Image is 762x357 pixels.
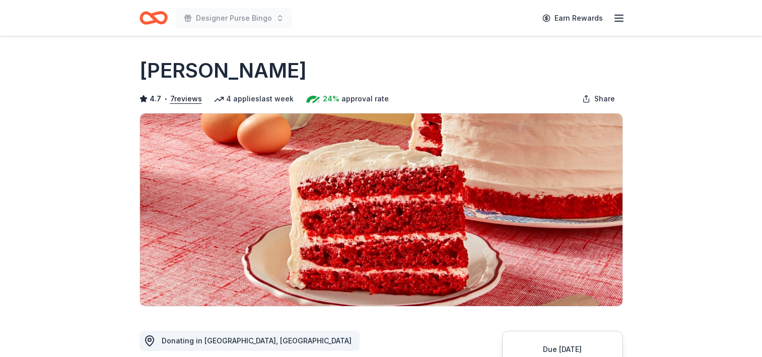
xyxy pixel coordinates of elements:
[594,93,615,105] span: Share
[150,93,161,105] span: 4.7
[140,113,622,306] img: Image for Susie Cakes
[140,6,168,30] a: Home
[176,8,292,28] button: Designer Purse Bingo
[140,56,307,85] h1: [PERSON_NAME]
[323,93,339,105] span: 24%
[536,9,609,27] a: Earn Rewards
[214,93,294,105] div: 4 applies last week
[164,95,167,103] span: •
[196,12,272,24] span: Designer Purse Bingo
[341,93,389,105] span: approval rate
[162,336,352,345] span: Donating in [GEOGRAPHIC_DATA], [GEOGRAPHIC_DATA]
[170,93,202,105] button: 7reviews
[515,343,610,355] div: Due [DATE]
[574,89,623,109] button: Share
